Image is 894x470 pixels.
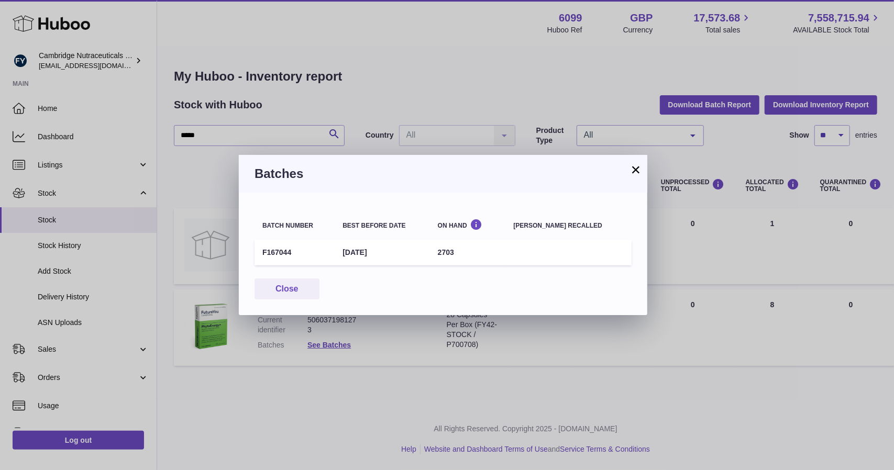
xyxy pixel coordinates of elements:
[343,222,422,229] div: Best before date
[255,165,632,182] h3: Batches
[255,278,319,300] button: Close
[430,240,506,265] td: 2703
[262,222,327,229] div: Batch number
[630,163,642,176] button: ×
[335,240,429,265] td: [DATE]
[255,240,335,265] td: F167044
[438,219,498,229] div: On Hand
[514,222,624,229] div: [PERSON_NAME] recalled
